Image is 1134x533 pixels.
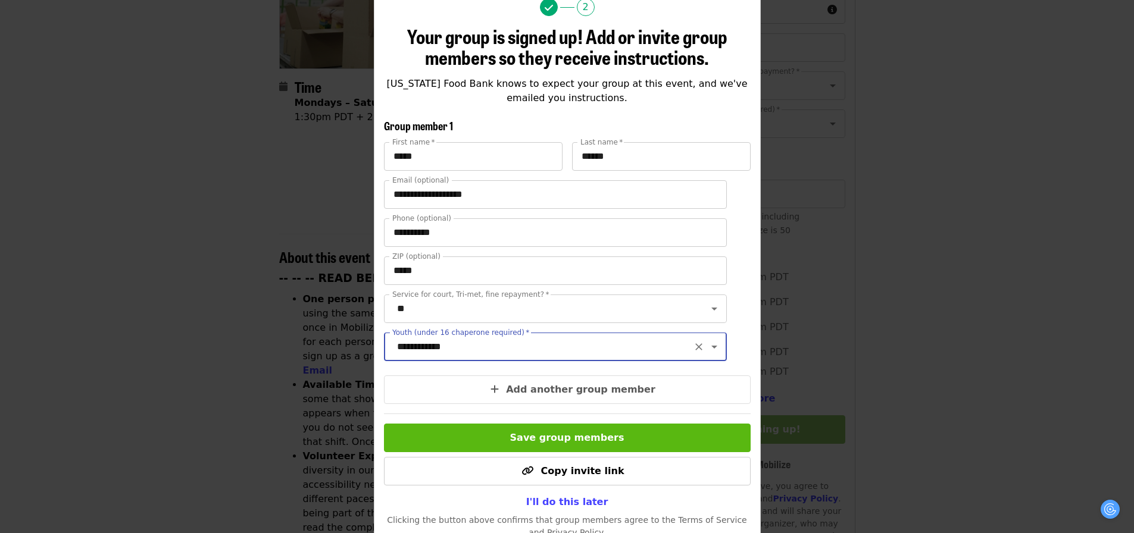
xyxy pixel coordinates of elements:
label: Email (optional) [392,177,449,184]
label: Youth (under 16 chaperone required) [392,329,529,336]
button: I'll do this later [517,490,618,514]
button: Copy invite link [384,457,751,485]
button: Save group members [384,424,751,452]
button: Open [706,338,723,355]
i: link icon [521,465,533,476]
input: Last name [572,142,751,171]
button: Add another group member [384,375,751,404]
label: Last name [580,139,623,146]
i: plus icon [491,384,499,395]
label: Service for court, Tri-met, fine repayment? [392,291,549,298]
label: First name [392,139,435,146]
span: Add another group member [506,384,655,395]
span: Your group is signed up! Add or invite group members so they receive instructions. [407,22,727,71]
button: Open [706,300,723,317]
input: Email (optional) [384,180,727,209]
span: Save group members [510,432,624,443]
label: ZIP (optional) [392,253,441,260]
span: Copy invite link [541,465,624,476]
button: Clear [691,338,707,355]
input: First name [384,142,563,171]
span: I'll do this later [526,496,608,507]
span: [US_STATE] Food Bank knows to expect your group at this event, and we've emailed you instructions. [386,78,747,104]
input: ZIP (optional) [384,256,727,285]
label: Phone (optional) [392,215,451,222]
input: Phone (optional) [384,218,727,247]
i: check icon [545,2,553,14]
span: Group member 1 [384,118,453,133]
